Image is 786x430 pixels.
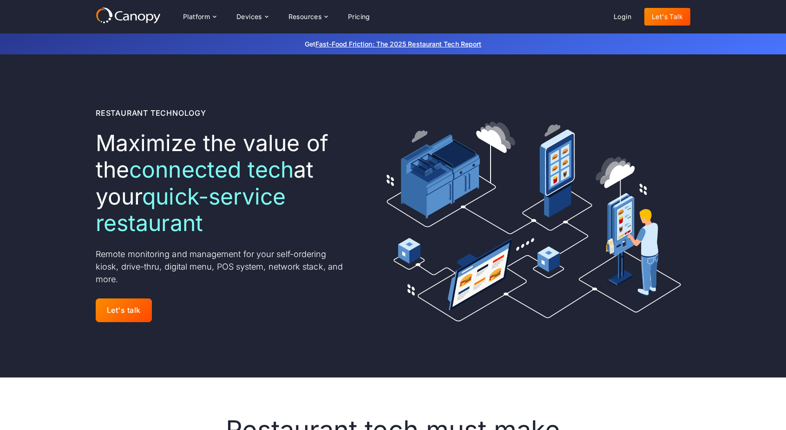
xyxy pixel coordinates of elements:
[165,39,621,49] p: Get
[96,130,348,237] h1: Maximize the value of the at your
[96,298,152,322] a: Let's talk
[606,8,639,26] a: Login
[129,156,294,183] em: connected tech
[96,107,206,119] div: Restaurant Technology
[236,13,262,20] div: Devices
[176,7,223,26] div: Platform
[96,248,348,285] p: Remote monitoring and management for your self-ordering kiosk, drive-thru, digital menu, POS syst...
[281,7,335,26] div: Resources
[288,13,322,20] div: Resources
[644,8,690,26] a: Let's Talk
[315,40,481,48] a: Fast-Food Friction: The 2025 Restaurant Tech Report
[96,183,286,237] em: quick-service restaurant
[183,13,210,20] div: Platform
[107,306,141,315] div: Let's talk
[229,7,275,26] div: Devices
[341,8,378,26] a: Pricing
